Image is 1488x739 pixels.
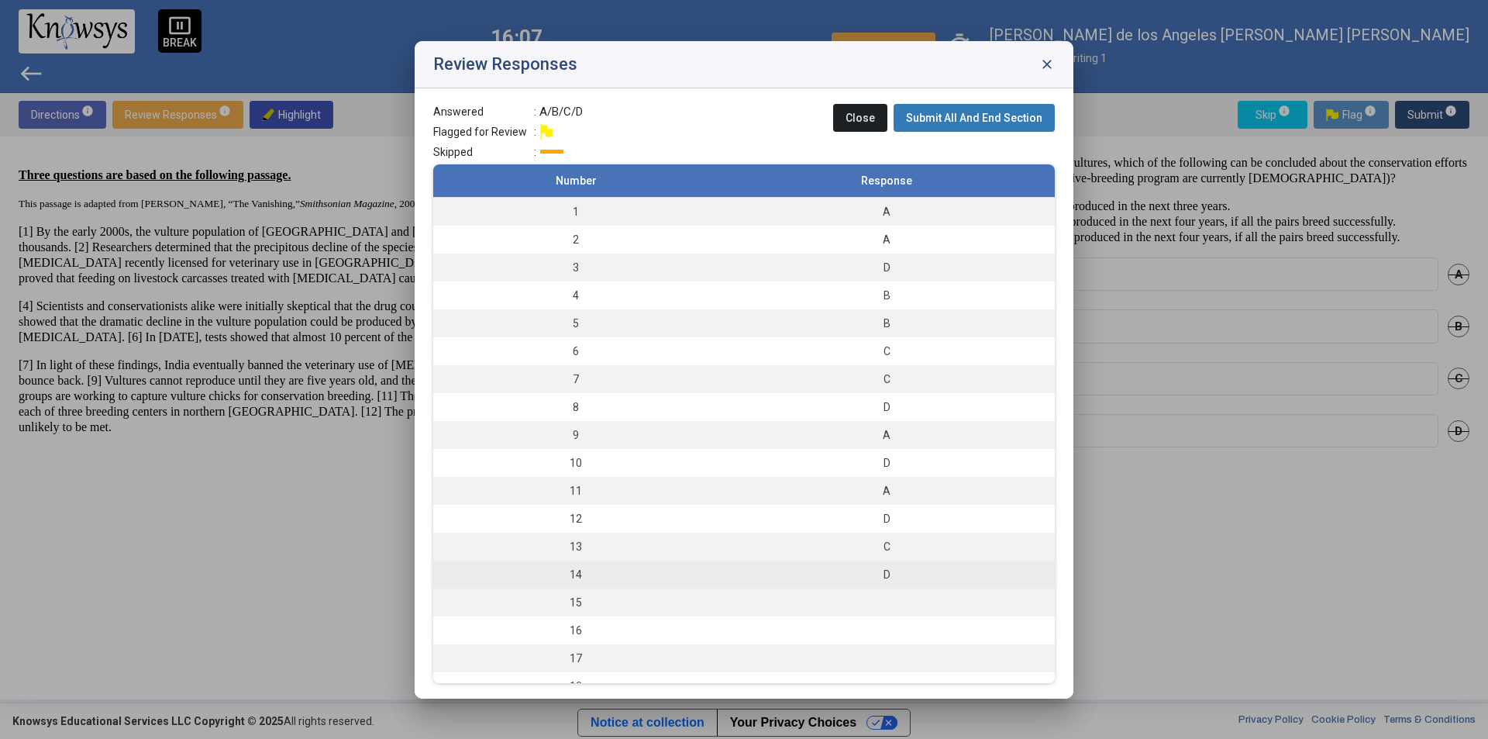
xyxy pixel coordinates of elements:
[846,112,875,124] span: Close
[726,288,1047,303] div: B
[726,344,1047,359] div: C
[534,144,563,160] label: :
[906,112,1042,124] span: Submit All And End Section
[718,164,1055,198] th: Response
[726,539,1047,554] div: C
[433,124,534,140] span: Flagged for Review
[433,365,718,393] td: 7
[726,204,1047,219] div: A
[540,124,553,140] img: Flag.png
[534,124,549,140] label: :
[433,672,718,700] td: 18
[433,616,718,644] td: 16
[726,232,1047,247] div: A
[433,449,718,477] td: 10
[433,644,718,672] td: 17
[433,309,718,337] td: 5
[433,421,718,449] td: 9
[726,371,1047,387] div: C
[726,427,1047,443] div: A
[726,567,1047,582] div: D
[433,337,718,365] td: 6
[433,254,718,281] td: 3
[433,197,718,226] td: 1
[433,533,718,561] td: 13
[433,226,718,254] td: 2
[1039,57,1055,72] span: close
[726,260,1047,275] div: D
[894,104,1055,132] button: Submit All And End Section
[433,561,718,589] td: 14
[726,316,1047,331] div: B
[833,104,887,132] button: Close
[433,104,534,119] span: Answered
[433,144,534,160] span: Skipped
[534,104,583,119] label: : A/B/C/D
[433,393,718,421] td: 8
[726,399,1047,415] div: D
[433,164,718,198] th: Number
[726,455,1047,471] div: D
[433,477,718,505] td: 11
[726,483,1047,499] div: A
[726,511,1047,527] div: D
[433,505,718,533] td: 12
[433,589,718,616] td: 15
[433,281,718,309] td: 4
[433,55,577,74] h2: Review Responses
